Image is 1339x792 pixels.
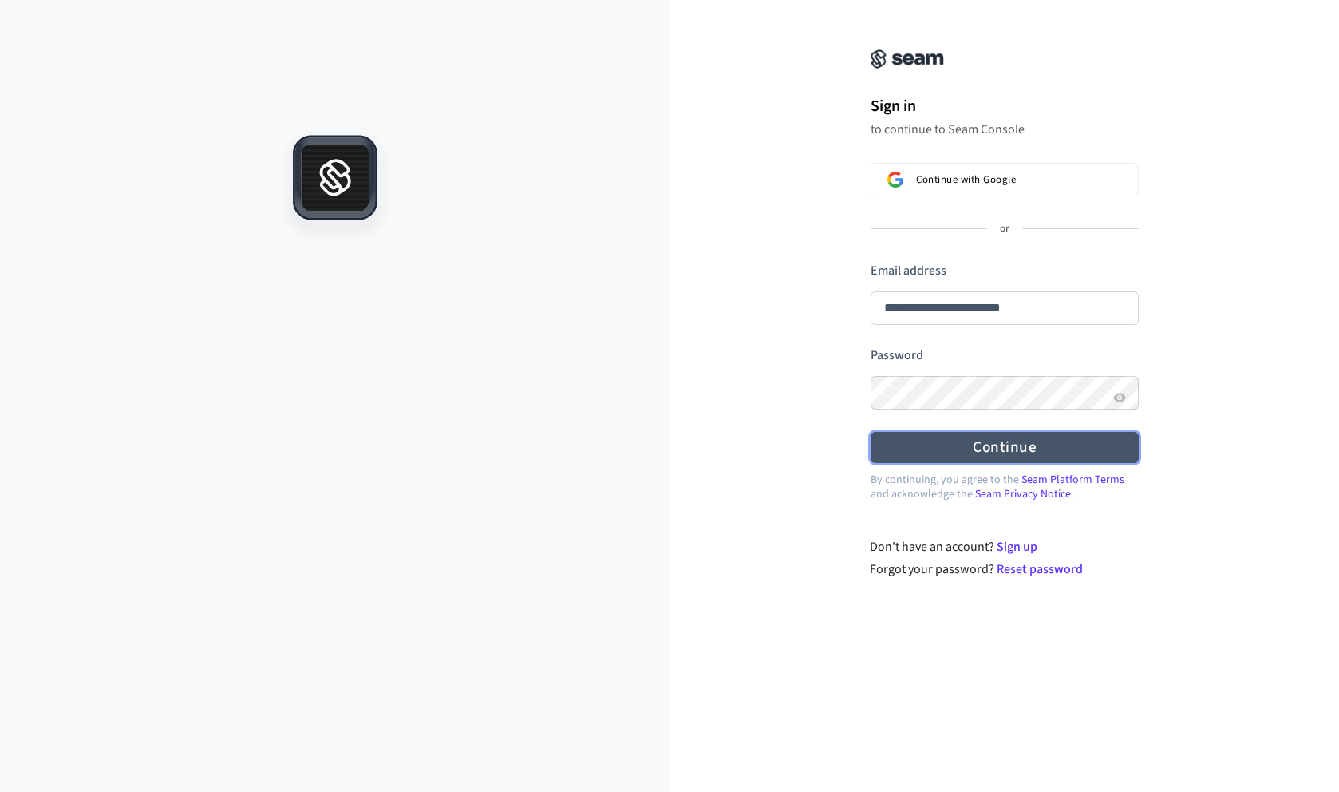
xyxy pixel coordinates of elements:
[871,346,923,364] label: Password
[887,172,903,188] img: Sign in with Google
[1021,472,1124,488] a: Seam Platform Terms
[871,121,1139,137] p: to continue to Seam Console
[997,538,1037,556] a: Sign up
[975,486,1071,502] a: Seam Privacy Notice
[1000,222,1009,236] p: or
[916,173,1016,186] span: Continue with Google
[871,432,1139,463] button: Continue
[871,94,1139,118] h1: Sign in
[871,163,1139,196] button: Sign in with GoogleContinue with Google
[1110,388,1129,407] button: Show password
[871,473,1139,501] p: By continuing, you agree to the and acknowledge the .
[871,49,944,69] img: Seam Console
[870,537,1139,556] div: Don't have an account?
[997,560,1083,578] a: Reset password
[871,262,946,279] label: Email address
[870,560,1139,579] div: Forgot your password?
